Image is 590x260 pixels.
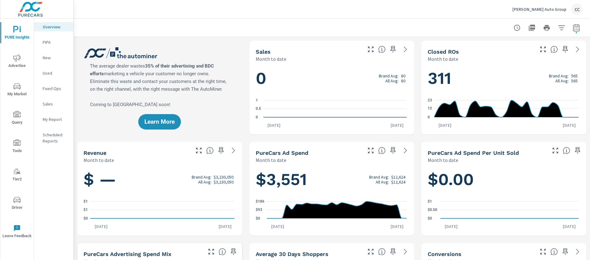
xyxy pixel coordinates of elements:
[83,251,171,257] h5: PureCars Advertising Spend Mix
[34,38,73,47] div: PIPA
[428,150,519,156] h5: PureCars Ad Spend Per Unit Sold
[428,251,461,257] h5: Conversions
[563,147,570,154] span: Average cost of advertising per each vehicle sold at the dealer over the selected date range. The...
[43,132,68,144] p: Scheduled Reports
[256,68,408,89] h1: 0
[428,199,432,204] text: $1
[43,70,68,76] p: Used
[538,44,548,54] button: Make Fullscreen
[434,122,456,128] p: [DATE]
[428,55,458,63] p: Month to date
[43,55,68,61] p: New
[198,180,212,184] p: All Avg:
[388,146,398,155] span: Save this to your personalized report
[428,106,432,110] text: 12
[571,78,578,83] p: 565
[214,223,236,229] p: [DATE]
[428,48,459,55] h5: Closed ROs
[2,54,32,69] span: Advertise
[256,208,262,212] text: $93
[2,225,32,240] span: Leave Feedback
[206,247,216,257] button: Make Fullscreen
[558,223,580,229] p: [DATE]
[428,169,580,190] h1: $0.00
[214,180,233,184] p: $3,230,050
[573,146,583,155] span: Save this to your personalized report
[428,208,437,212] text: $0.50
[256,107,261,111] text: 0.5
[386,122,408,128] p: [DATE]
[2,26,32,41] span: PURE Insights
[34,84,73,93] div: Fixed Ops
[256,169,408,190] h1: $3,551
[391,175,405,180] p: $12,624
[386,223,408,229] p: [DATE]
[83,169,236,190] h1: $ —
[43,24,68,30] p: Overview
[428,98,432,102] text: 23
[541,22,553,34] button: Print Report
[256,98,258,102] text: 1
[34,115,73,124] div: My Report
[43,101,68,107] p: Sales
[34,22,73,31] div: Overview
[560,44,570,54] span: Save this to your personalized report
[229,247,238,257] span: Save this to your personalized report
[0,19,34,246] div: nav menu
[256,115,258,119] text: 0
[428,216,432,221] text: $0
[90,223,112,229] p: [DATE]
[401,73,405,78] p: 80
[192,175,212,180] p: Brand Avg:
[2,196,32,211] span: Driver
[144,119,175,125] span: Learn More
[366,146,376,155] button: Make Fullscreen
[83,199,88,204] text: $1
[388,247,398,257] span: Save this to your personalized report
[2,83,32,98] span: My Market
[550,248,558,255] span: The number of dealer-specified goals completed by a visitor. [Source: This data is provided by th...
[83,156,114,164] p: Month to date
[571,4,583,15] div: CC
[83,150,106,156] h5: Revenue
[214,175,233,180] p: $3,230,050
[206,147,214,154] span: Total sales revenue over the selected date range. [Source: This data is sourced from the dealer’s...
[573,44,583,54] a: See more details in report
[378,147,386,154] span: Total cost of media for all PureCars channels for the selected dealership group over the selected...
[219,248,226,255] span: This table looks at how you compare to the amount of budget you spend per channel as opposed to y...
[366,247,376,257] button: Make Fullscreen
[428,68,580,89] h1: 311
[263,122,285,128] p: [DATE]
[2,168,32,183] span: Tier2
[385,78,399,83] p: All Avg:
[83,216,88,221] text: $0
[570,22,583,34] button: Select Date Range
[555,78,569,83] p: All Avg:
[256,48,271,55] h5: Sales
[34,68,73,78] div: Used
[43,39,68,45] p: PIPA
[43,116,68,122] p: My Report
[428,156,458,164] p: Month to date
[34,130,73,146] div: Scheduled Reports
[256,150,308,156] h5: PureCars Ad Spend
[401,78,405,83] p: 80
[549,73,569,78] p: Brand Avg:
[378,248,386,255] span: A rolling 30 day total of daily Shoppers on the dealership website, averaged over the selected da...
[560,247,570,257] span: Save this to your personalized report
[34,99,73,109] div: Sales
[428,115,430,119] text: 0
[256,199,264,204] text: $186
[391,180,405,184] p: $12,624
[388,44,398,54] span: Save this to your personalized report
[379,73,399,78] p: Brand Avg:
[571,73,578,78] p: 565
[194,146,204,155] button: Make Fullscreen
[400,44,410,54] a: See more details in report
[43,85,68,92] p: Fixed Ops
[378,46,386,53] span: Number of vehicles sold by the dealership over the selected date range. [Source: This data is sou...
[83,208,88,212] text: $1
[512,6,566,12] p: [PERSON_NAME] Auto Group
[34,53,73,62] div: New
[256,251,328,257] h5: Average 30 Days Shoppers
